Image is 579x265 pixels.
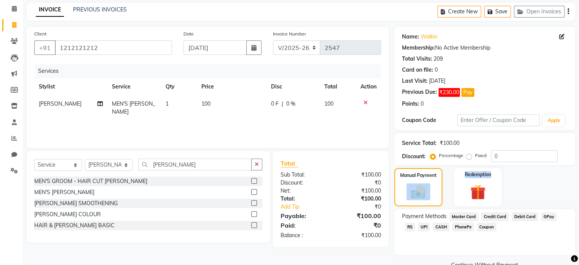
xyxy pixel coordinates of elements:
[402,153,426,161] div: Discount:
[475,152,486,159] label: Fixed
[402,212,447,220] span: Payment Methods
[461,88,474,97] button: Pay
[34,31,46,37] label: Client
[340,203,386,211] div: ₹0
[402,116,457,124] div: Coupon Code
[266,78,320,95] th: Disc
[543,115,565,126] button: Apply
[356,78,381,95] th: Action
[402,44,568,52] div: No Active Membership
[435,66,438,74] div: 0
[161,78,197,95] th: Qty
[36,3,64,17] a: INVOICE
[34,188,94,196] div: MEN'S [PERSON_NAME]
[112,100,155,115] span: MEN'S [PERSON_NAME]
[402,77,427,85] div: Last Visit:
[437,6,481,18] button: Create New
[275,171,331,179] div: Sub Total:
[465,171,491,178] label: Redemption
[35,64,387,78] div: Services
[275,211,331,220] div: Payable:
[271,100,279,108] span: 0 F
[34,40,56,55] button: +91
[439,88,460,97] span: ₹230.00
[452,223,474,231] span: PhonePe
[286,100,295,108] span: 0 %
[434,55,443,63] div: 209
[450,212,479,221] span: Master Card
[324,100,333,107] span: 100
[331,221,387,230] div: ₹0
[405,223,415,231] span: RS
[429,77,445,85] div: [DATE]
[107,78,161,95] th: Service
[400,172,437,179] label: Manual Payment
[331,171,387,179] div: ₹100.00
[433,223,449,231] span: CASH
[418,223,430,231] span: UPI
[402,66,433,74] div: Card on file:
[34,210,101,218] div: [PERSON_NAME] COLOUR
[275,203,340,211] a: Add Tip
[320,78,356,95] th: Total
[275,187,331,195] div: Net:
[331,179,387,187] div: ₹0
[402,44,435,52] div: Membership:
[407,183,430,200] img: _cash.svg
[402,100,419,108] div: Points:
[273,31,306,37] label: Invoice Number
[402,55,432,63] div: Total Visits:
[466,183,490,202] img: _gift.svg
[275,231,331,239] div: Balance :
[39,100,81,107] span: [PERSON_NAME]
[402,33,419,41] div: Name:
[34,199,118,207] div: [PERSON_NAME] SMOOTHENING
[201,100,211,107] span: 100
[484,6,511,18] button: Save
[541,212,557,221] span: GPay
[282,100,283,108] span: |
[166,100,169,107] span: 1
[440,139,459,147] div: ₹100.00
[34,78,107,95] th: Stylist
[514,6,565,18] button: Open Invoices
[421,33,437,41] a: Walkin
[331,195,387,203] div: ₹100.00
[275,195,331,203] div: Total:
[439,152,463,159] label: Percentage
[331,211,387,220] div: ₹100.00
[457,114,540,126] input: Enter Offer / Coupon Code
[55,40,172,55] input: Search by Name/Mobile/Email/Code
[281,159,298,167] span: Total
[402,139,437,147] div: Service Total:
[275,179,331,187] div: Discount:
[477,223,496,231] span: Coupon
[331,187,387,195] div: ₹100.00
[402,88,437,97] div: Previous Due:
[34,222,115,230] div: HAIR & [PERSON_NAME] BASIC
[421,100,424,108] div: 0
[512,212,538,221] span: Debit Card
[275,221,331,230] div: Paid:
[34,177,147,185] div: MEN'S GROOM - HAIR CUT [PERSON_NAME]
[138,159,252,170] input: Search or Scan
[331,231,387,239] div: ₹100.00
[73,6,127,13] a: PREVIOUS INVOICES
[481,212,509,221] span: Credit Card
[183,31,194,37] label: Date
[197,78,266,95] th: Price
